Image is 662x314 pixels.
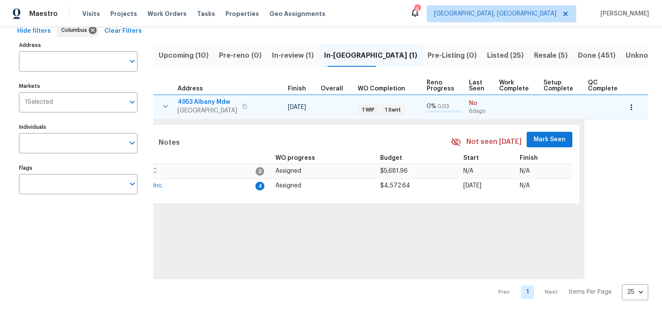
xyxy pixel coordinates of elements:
[381,106,404,114] span: 1 Sent
[61,26,91,34] span: Columbus
[219,50,262,62] span: Pre-reno (0)
[520,155,538,161] span: Finish
[126,55,138,67] button: Open
[358,86,405,92] span: WO Completion
[159,50,209,62] span: Upcoming (10)
[597,9,649,18] span: [PERSON_NAME]
[178,106,237,115] span: [GEOGRAPHIC_DATA]
[487,50,524,62] span: Listed (25)
[275,167,373,176] p: Assigned
[288,86,306,92] span: Finish
[521,286,534,299] a: Goto page 1
[359,106,378,114] span: 1 WIP
[19,43,137,48] label: Address
[275,155,315,161] span: WO progress
[568,288,612,296] p: Items Per Page
[25,99,53,106] span: 1 Selected
[490,284,648,300] nav: Pagination Navigation
[104,26,142,37] span: Clear Filters
[147,9,187,18] span: Work Orders
[288,86,314,92] div: Projected renovation finish date
[427,80,454,92] span: Reno Progress
[578,50,615,62] span: Done (451)
[534,134,565,145] span: Mark Seen
[469,108,492,115] span: 6d ago
[275,181,373,190] p: Assigned
[520,168,530,174] span: N/A
[126,178,138,190] button: Open
[469,99,492,108] span: No
[14,23,54,39] button: Hide filters
[520,183,530,189] span: N/A
[414,5,420,14] div: 6
[463,183,481,189] span: [DATE]
[463,168,473,174] span: N/A
[256,167,264,176] span: 3
[82,9,100,18] span: Visits
[499,80,529,92] span: Work Complete
[19,84,137,89] label: Markets
[225,9,259,18] span: Properties
[534,50,568,62] span: Resale (5)
[380,155,402,161] span: Budget
[101,23,145,39] button: Clear Filters
[434,9,556,18] span: [GEOGRAPHIC_DATA], [GEOGRAPHIC_DATA]
[159,137,180,149] span: Notes
[19,165,137,171] label: Flags
[321,86,343,92] span: Overall
[197,11,215,17] span: Tasks
[17,26,51,37] span: Hide filters
[57,23,98,37] div: Columbus
[110,9,137,18] span: Projects
[29,9,58,18] span: Maestro
[256,182,265,190] span: 4
[126,137,138,149] button: Open
[463,155,479,161] span: Start
[269,9,325,18] span: Geo Assignments
[126,96,138,108] button: Open
[469,80,484,92] span: Last Seen
[380,183,410,189] span: $4,572.64
[219,95,250,120] td: Project started on time
[178,86,203,92] span: Address
[272,50,314,62] span: In-review (1)
[324,50,417,62] span: In-[GEOGRAPHIC_DATA] (1)
[428,50,477,62] span: Pre-Listing (0)
[543,80,573,92] span: Setup Complete
[321,86,351,92] div: Days past target finish date
[437,104,449,109] span: 0 / 33
[380,168,408,174] span: $5,681.96
[288,104,306,110] span: [DATE]
[527,132,572,148] button: Mark Seen
[19,124,137,130] label: Individuals
[622,281,648,303] div: 25
[588,80,618,92] span: QC Complete
[178,98,237,106] span: 4953 Albany Mdw
[427,103,436,109] span: 0 %
[466,137,521,147] span: Not seen [DATE]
